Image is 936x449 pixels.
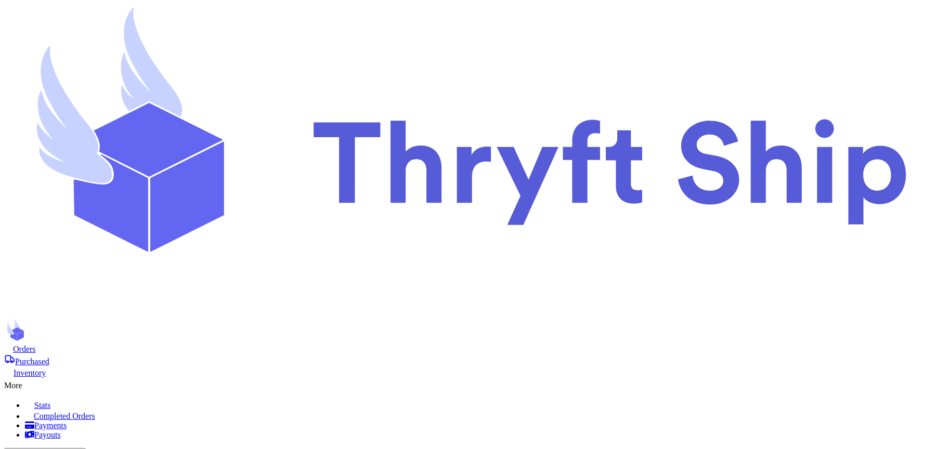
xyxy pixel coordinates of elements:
span: Purchased [15,357,49,366]
span: Stats [34,401,50,410]
span: Orders [13,345,36,353]
div: More [4,378,932,390]
a: Stats [25,399,932,410]
a: Inventory [4,366,932,378]
span: Inventory [14,368,46,377]
a: Orders [4,344,932,354]
a: Completed Orders [25,410,932,421]
a: Purchased [4,354,932,366]
span: Completed Orders [34,412,95,420]
span: Payments [34,421,67,430]
a: Payments [25,421,932,430]
a: Payouts [25,430,932,440]
span: Payouts [34,430,61,439]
